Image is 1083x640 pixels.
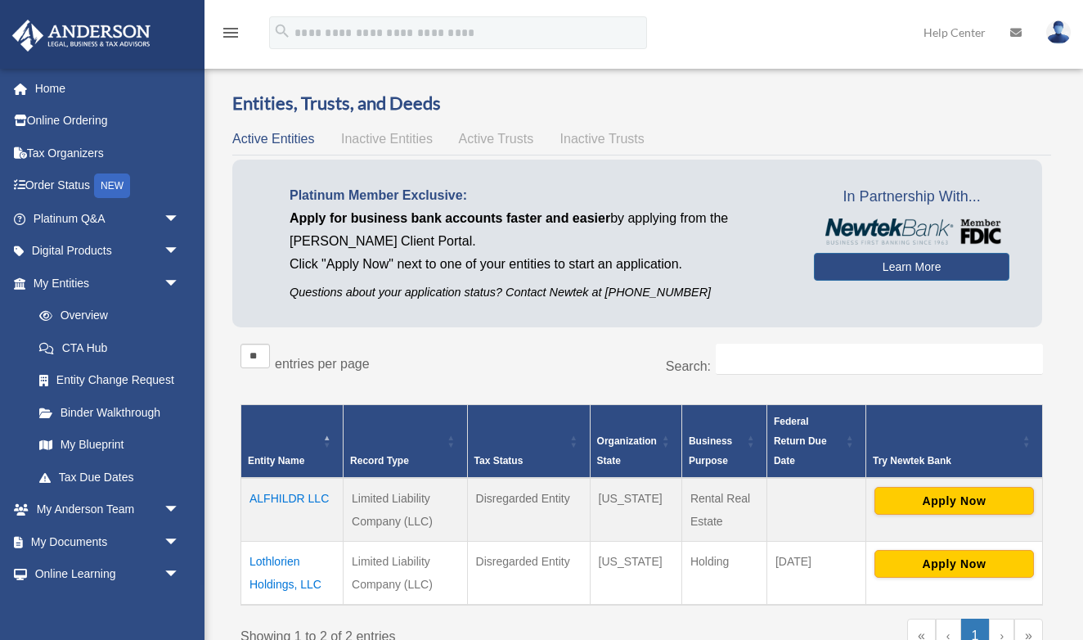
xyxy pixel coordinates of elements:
span: Active Trusts [459,132,534,146]
a: Entity Change Request [23,364,196,397]
td: Limited Liability Company (LLC) [344,478,468,542]
span: Entity Name [248,455,304,466]
img: User Pic [1046,20,1071,44]
img: NewtekBankLogoSM.png [822,219,1001,245]
p: Click "Apply Now" next to one of your entities to start an application. [290,253,789,276]
span: Business Purpose [689,435,732,466]
span: Apply for business bank accounts faster and easier [290,211,610,225]
label: Search: [666,359,711,373]
h3: Entities, Trusts, and Deeds [232,91,1051,116]
a: menu [221,29,240,43]
span: Inactive Entities [341,132,433,146]
td: Disregarded Entity [467,541,590,605]
span: arrow_drop_down [164,558,196,592]
th: Federal Return Due Date: Activate to sort [766,404,865,478]
a: Platinum Q&Aarrow_drop_down [11,202,204,235]
span: arrow_drop_down [164,525,196,559]
img: Anderson Advisors Platinum Portal [7,20,155,52]
i: menu [221,23,240,43]
a: My Entitiesarrow_drop_down [11,267,196,300]
a: Learn More [814,253,1009,281]
div: NEW [94,174,130,198]
span: arrow_drop_down [164,202,196,236]
th: Business Purpose: Activate to sort [681,404,766,478]
td: Limited Liability Company (LLC) [344,541,468,605]
button: Apply Now [874,550,1034,578]
span: Federal Return Due Date [774,416,827,466]
a: Online Learningarrow_drop_down [11,558,204,591]
td: [US_STATE] [590,478,681,542]
div: Try Newtek Bank [873,451,1018,471]
span: In Partnership With... [814,184,1009,210]
td: Disregarded Entity [467,478,590,542]
td: ALFHILDR LLC [241,478,344,542]
i: search [273,22,291,40]
td: [DATE] [766,541,865,605]
a: My Documentsarrow_drop_down [11,525,204,558]
th: Organization State: Activate to sort [590,404,681,478]
label: entries per page [275,357,370,371]
th: Try Newtek Bank : Activate to sort [865,404,1042,478]
a: Online Ordering [11,105,204,137]
p: by applying from the [PERSON_NAME] Client Portal. [290,207,789,253]
a: Tax Organizers [11,137,204,169]
span: Active Entities [232,132,314,146]
a: Binder Walkthrough [23,396,196,429]
a: My Blueprint [23,429,196,462]
span: Inactive Trusts [560,132,645,146]
span: Record Type [350,455,409,466]
span: Tax Status [474,455,524,466]
a: CTA Hub [23,331,196,364]
a: Tax Due Dates [23,461,196,494]
span: arrow_drop_down [164,494,196,527]
a: Order StatusNEW [11,169,204,203]
td: Rental Real Estate [681,478,766,542]
td: [US_STATE] [590,541,681,605]
a: Digital Productsarrow_drop_down [11,235,204,268]
a: My Anderson Teamarrow_drop_down [11,494,204,526]
button: Apply Now [874,487,1034,515]
p: Platinum Member Exclusive: [290,184,789,207]
a: Overview [23,300,188,332]
th: Tax Status: Activate to sort [467,404,590,478]
td: Holding [681,541,766,605]
th: Record Type: Activate to sort [344,404,468,478]
span: arrow_drop_down [164,267,196,300]
span: Organization State [597,435,657,466]
p: Questions about your application status? Contact Newtek at [PHONE_NUMBER] [290,282,789,303]
td: Lothlorien Holdings, LLC [241,541,344,605]
th: Entity Name: Activate to invert sorting [241,404,344,478]
span: arrow_drop_down [164,235,196,268]
a: Home [11,72,204,105]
